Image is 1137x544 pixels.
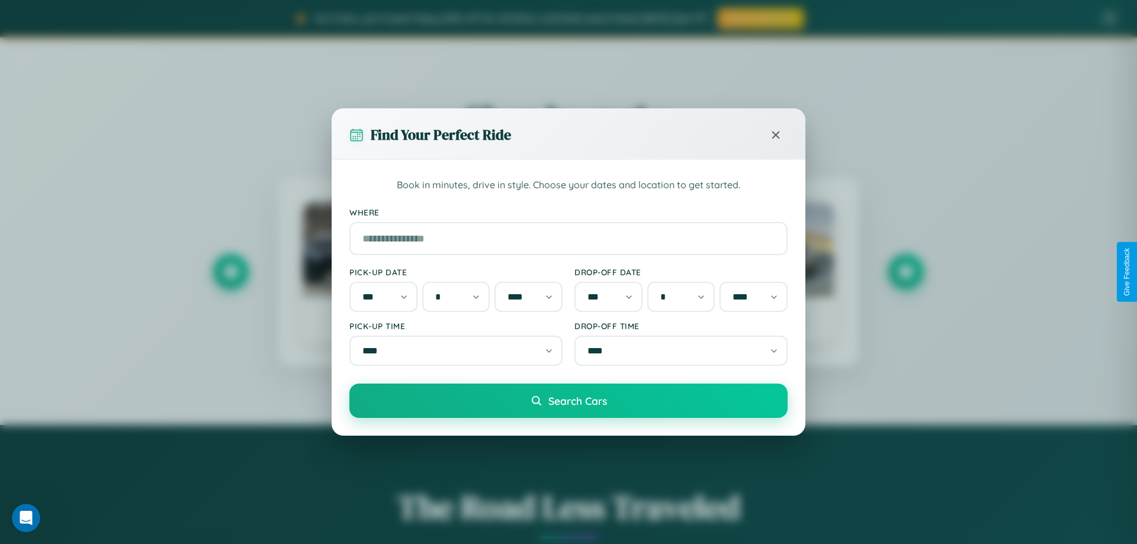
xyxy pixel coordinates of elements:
label: Pick-up Time [349,321,563,331]
span: Search Cars [548,394,607,407]
h3: Find Your Perfect Ride [371,125,511,144]
label: Where [349,207,788,217]
button: Search Cars [349,384,788,418]
label: Pick-up Date [349,267,563,277]
label: Drop-off Date [574,267,788,277]
p: Book in minutes, drive in style. Choose your dates and location to get started. [349,178,788,193]
label: Drop-off Time [574,321,788,331]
